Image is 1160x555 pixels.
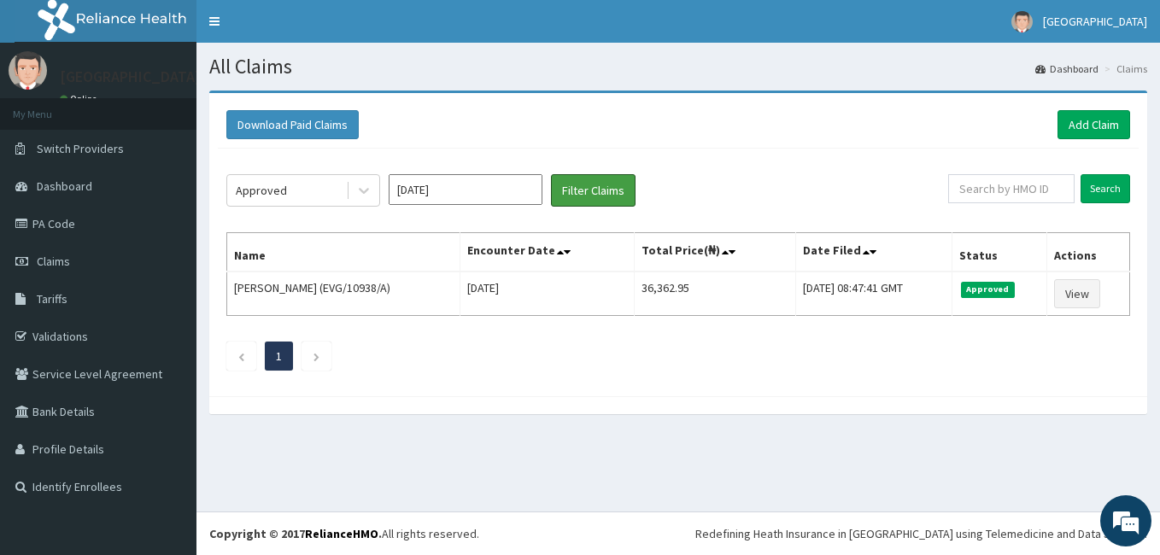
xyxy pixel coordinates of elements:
[196,511,1160,555] footer: All rights reserved.
[952,233,1047,272] th: Status
[237,348,245,364] a: Previous page
[796,233,952,272] th: Date Filed
[236,182,287,199] div: Approved
[276,348,282,364] a: Page 1 is your current page
[634,233,795,272] th: Total Price(₦)
[227,272,460,316] td: [PERSON_NAME] (EVG/10938/A)
[99,168,236,341] span: We're online!
[1047,233,1130,272] th: Actions
[460,272,634,316] td: [DATE]
[1043,14,1147,29] span: [GEOGRAPHIC_DATA]
[37,291,67,307] span: Tariffs
[1054,279,1100,308] a: View
[1057,110,1130,139] a: Add Claim
[961,282,1015,297] span: Approved
[227,233,460,272] th: Name
[280,9,321,50] div: Minimize live chat window
[37,141,124,156] span: Switch Providers
[9,372,325,432] textarea: Type your message and hit 'Enter'
[389,174,542,205] input: Select Month and Year
[60,93,101,105] a: Online
[9,51,47,90] img: User Image
[634,272,795,316] td: 36,362.95
[948,174,1075,203] input: Search by HMO ID
[209,526,382,541] strong: Copyright © 2017 .
[32,85,69,128] img: d_794563401_company_1708531726252_794563401
[305,526,378,541] a: RelianceHMO
[313,348,320,364] a: Next page
[1081,174,1130,203] input: Search
[1011,11,1033,32] img: User Image
[89,96,287,118] div: Chat with us now
[60,69,201,85] p: [GEOGRAPHIC_DATA]
[209,55,1147,78] h1: All Claims
[1100,61,1147,76] li: Claims
[37,178,92,194] span: Dashboard
[1035,61,1098,76] a: Dashboard
[460,233,634,272] th: Encounter Date
[695,525,1147,542] div: Redefining Heath Insurance in [GEOGRAPHIC_DATA] using Telemedicine and Data Science!
[796,272,952,316] td: [DATE] 08:47:41 GMT
[37,254,70,269] span: Claims
[551,174,636,207] button: Filter Claims
[226,110,359,139] button: Download Paid Claims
